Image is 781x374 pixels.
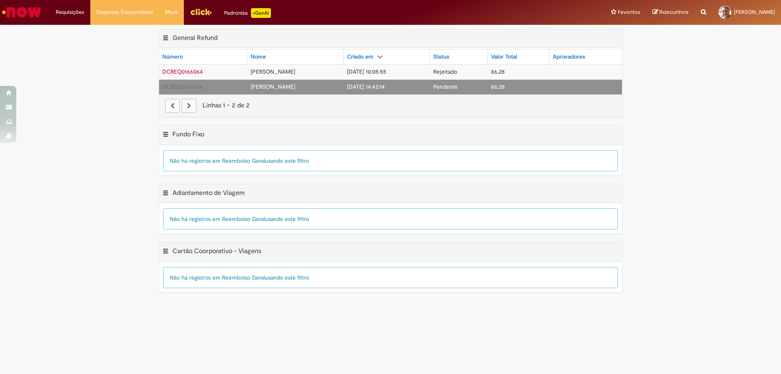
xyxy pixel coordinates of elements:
span: [PERSON_NAME] [251,83,295,90]
div: Status [433,53,449,61]
h2: Cartão Coorporativo - Viagens [172,247,261,256]
span: Rejeitado [433,68,457,75]
span: Despesas Corporativas [96,8,153,16]
div: Não há registros em Reembolso Geral [163,208,618,230]
span: [DATE] 14:42:14 [347,83,385,90]
span: DCREQ0166064 [162,68,203,75]
span: [PERSON_NAME] [251,68,295,75]
div: Linhas 1 − 2 de 2 [165,101,616,110]
a: Rascunhos [652,9,689,16]
span: Requisições [56,8,84,16]
a: Abrir Registro: DCREQ0166064 [162,68,203,75]
button: General Refund Menu de contexto [162,34,169,44]
span: Pendente [433,83,458,90]
span: [DATE] 10:05:55 [347,68,386,75]
img: click_logo_yellow_360x200.png [190,6,212,18]
span: [PERSON_NAME] [734,9,775,15]
a: Abrir Registro: DCREQ0165986 [162,83,203,90]
span: More [165,8,178,16]
div: Padroniza [224,8,271,18]
button: Fundo Fixo Menu de contexto [162,130,169,141]
div: Criado em [347,53,373,61]
h2: Fundo Fixo [172,130,204,138]
button: Cartão Coorporativo - Viagens Menu de contexto [162,247,169,258]
div: Valor Total [491,53,517,61]
div: Número [162,53,183,61]
button: Adiantamento de Viagem Menu de contexto [162,189,169,199]
p: +GenAi [251,8,271,18]
div: Não há registros em Reembolso Geral [163,150,618,171]
img: ServiceNow [1,4,43,20]
span: Rascunhos [659,8,689,16]
span: usando este filtro [265,215,309,223]
div: Aprovadores [553,53,585,61]
span: DCREQ0165986 [162,83,203,90]
div: Nome [251,53,266,61]
span: Favoritos [618,8,640,16]
nav: paginação [159,94,622,117]
span: usando este filtro [265,157,309,164]
h2: Adiantamento de Viagem [172,189,244,197]
span: 86,28 [491,83,505,90]
span: usando este filtro [265,274,309,281]
h2: General Refund [172,34,218,42]
span: 86,28 [491,68,505,75]
div: Não há registros em Reembolso Geral [163,267,618,288]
